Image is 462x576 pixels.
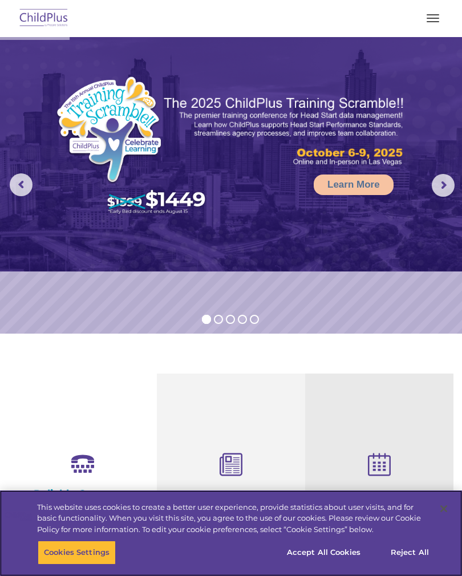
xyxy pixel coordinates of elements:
[431,496,456,521] button: Close
[17,5,71,32] img: ChildPlus by Procare Solutions
[37,502,430,536] div: This website uses cookies to create a better user experience, provide statistics about user visit...
[374,541,445,565] button: Reject All
[17,488,148,513] h4: Reliable Customer Support
[281,541,367,565] button: Accept All Cookies
[165,489,297,527] h4: Child Development Assessments in ChildPlus
[38,541,116,565] button: Cookies Settings
[314,175,394,195] a: Learn More
[314,489,445,502] h4: Free Regional Meetings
